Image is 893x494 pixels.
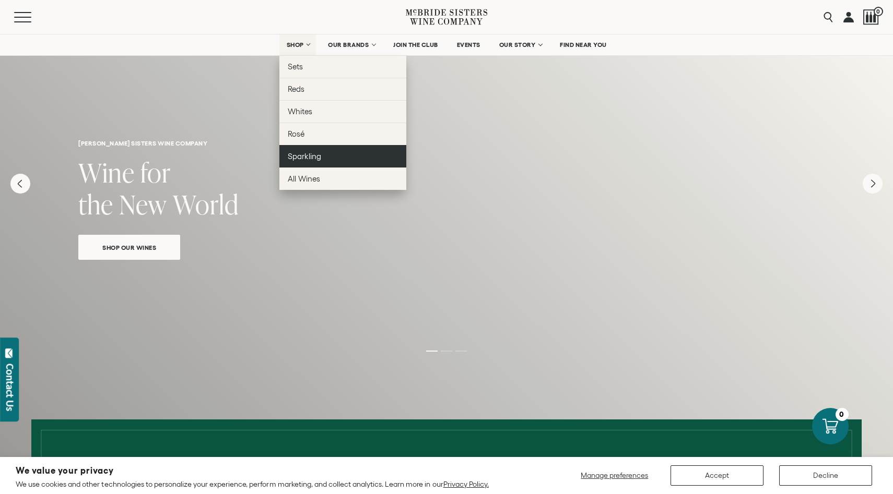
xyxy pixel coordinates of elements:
span: Wine [78,154,135,190]
div: 0 [836,408,849,421]
span: Shop Our Wines [84,242,174,254]
span: Whites [288,107,312,116]
h6: [PERSON_NAME] sisters wine company [78,140,815,147]
span: Manage preferences [581,471,648,479]
a: Rosé [279,123,406,145]
a: Shop Our Wines [78,235,180,260]
span: Sparkling [288,152,321,161]
a: Whites [279,100,406,123]
span: JOIN THE CLUB [393,41,438,49]
button: Accept [671,465,763,486]
span: for [140,154,171,190]
span: the [78,186,113,222]
button: Decline [779,465,872,486]
span: Reds [288,85,304,93]
a: All Wines [279,167,406,190]
a: Privacy Policy. [443,480,489,488]
a: EVENTS [450,34,487,55]
li: Page dot 1 [426,351,438,352]
a: OUR STORY [492,34,548,55]
a: JOIN THE CLUB [386,34,445,55]
span: Sets [288,62,303,71]
span: New [119,186,167,222]
div: Contact Us [5,364,15,411]
a: SHOP [279,34,316,55]
button: Manage preferences [574,465,655,486]
span: OUR STORY [499,41,536,49]
p: We use cookies and other technologies to personalize your experience, perform marketing, and coll... [16,479,489,489]
span: EVENTS [457,41,480,49]
a: FIND NEAR YOU [553,34,614,55]
h2: We value your privacy [16,466,489,475]
span: All Wines [288,174,320,183]
span: FIND NEAR YOU [560,41,607,49]
span: OUR BRANDS [328,41,369,49]
span: SHOP [286,41,304,49]
a: OUR BRANDS [321,34,381,55]
button: Next [863,174,883,194]
span: 0 [874,7,883,16]
a: Sparkling [279,145,406,167]
button: Mobile Menu Trigger [14,12,52,22]
li: Page dot 2 [441,351,452,352]
a: Reds [279,78,406,100]
span: World [173,186,239,222]
li: Page dot 3 [455,351,467,352]
span: Rosé [288,129,304,138]
button: Previous [10,174,30,194]
a: Sets [279,55,406,78]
